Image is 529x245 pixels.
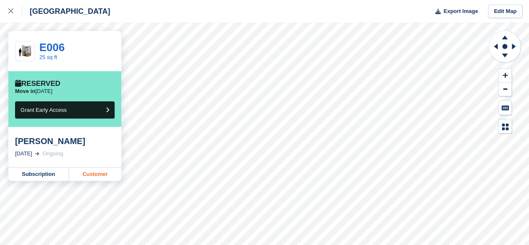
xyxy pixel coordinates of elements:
a: Edit Map [488,5,522,18]
div: Ongoing [43,150,63,158]
span: Move in [15,88,35,94]
button: Map Legend [499,120,511,134]
button: Zoom Out [499,83,511,96]
a: Subscription [8,168,69,181]
a: E006 [39,41,65,54]
span: Grant Early Access [20,107,67,113]
div: [PERSON_NAME] [15,136,115,146]
div: Reserved [15,80,60,88]
button: Grant Early Access [15,101,115,119]
button: Zoom In [499,69,511,83]
button: Export Image [430,5,478,18]
div: [GEOGRAPHIC_DATA] [22,6,110,16]
img: arrow-right-light-icn-cde0832a797a2874e46488d9cf13f60e5c3a73dbe684e267c42b8395dfbc2abf.svg [35,152,39,155]
a: Customer [69,168,121,181]
a: 25 sq ft [39,54,57,60]
div: [DATE] [15,150,32,158]
button: Keyboard Shortcuts [499,101,511,115]
p: [DATE] [15,88,52,95]
img: 25-sqft-unit%20(5).jpg [15,44,35,59]
span: Export Image [443,7,478,15]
